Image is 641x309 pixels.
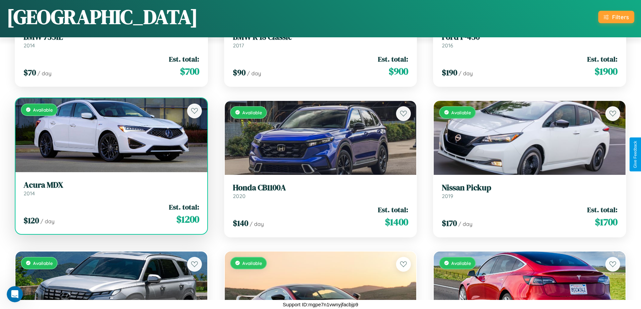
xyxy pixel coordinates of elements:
[459,70,473,77] span: / day
[24,42,35,49] span: 2014
[176,213,199,226] span: $ 1200
[169,202,199,212] span: Est. total:
[33,107,53,113] span: Available
[612,13,629,21] div: Filters
[442,32,617,42] h3: Ford F-450
[385,215,408,229] span: $ 1400
[451,260,471,266] span: Available
[442,218,457,229] span: $ 170
[595,215,617,229] span: $ 1700
[233,218,248,229] span: $ 140
[24,67,36,78] span: $ 70
[250,221,264,227] span: / day
[7,286,23,302] iframe: Intercom live chat
[180,65,199,78] span: $ 700
[233,42,244,49] span: 2017
[40,218,55,225] span: / day
[442,32,617,49] a: Ford F-4502016
[233,32,408,42] h3: BMW R 18 Classic
[587,205,617,215] span: Est. total:
[233,183,408,193] h3: Honda CB1100A
[24,180,199,190] h3: Acura MDX
[169,54,199,64] span: Est. total:
[283,300,358,309] p: Support ID: mgpe7n1vwnyjfacbjp9
[24,215,39,226] span: $ 120
[33,260,53,266] span: Available
[587,54,617,64] span: Est. total:
[595,65,617,78] span: $ 1900
[37,70,51,77] span: / day
[233,183,408,199] a: Honda CB1100A2020
[442,67,457,78] span: $ 190
[233,67,246,78] span: $ 90
[233,193,246,199] span: 2020
[24,190,35,197] span: 2014
[24,32,199,42] h3: BMW 735iL
[458,221,472,227] span: / day
[442,193,453,199] span: 2019
[389,65,408,78] span: $ 900
[24,32,199,49] a: BMW 735iL2014
[451,110,471,115] span: Available
[442,183,617,193] h3: Nissan Pickup
[442,183,617,199] a: Nissan Pickup2019
[633,141,638,168] div: Give Feedback
[442,42,453,49] span: 2016
[7,3,198,31] h1: [GEOGRAPHIC_DATA]
[242,110,262,115] span: Available
[598,11,634,23] button: Filters
[378,205,408,215] span: Est. total:
[247,70,261,77] span: / day
[233,32,408,49] a: BMW R 18 Classic2017
[242,260,262,266] span: Available
[24,180,199,197] a: Acura MDX2014
[378,54,408,64] span: Est. total:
